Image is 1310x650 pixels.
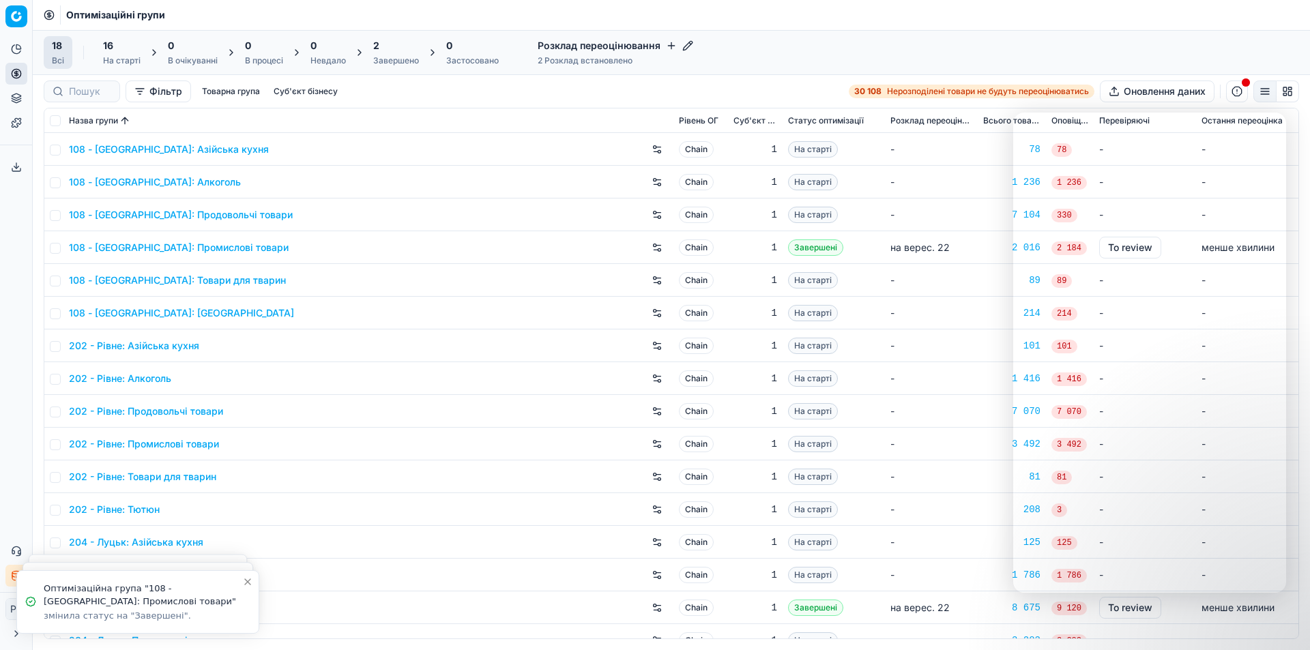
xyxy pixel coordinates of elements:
[1051,602,1087,615] span: 9 120
[788,370,838,387] span: На старті
[310,55,346,66] div: Невдало
[983,601,1040,615] div: 8 675
[538,55,693,66] div: 2 Розклад встановлено
[679,141,714,158] span: Chain
[733,404,777,418] div: 1
[268,83,343,100] button: Суб'єкт бізнесу
[983,503,1040,516] div: 208
[890,115,972,126] span: Розклад переоцінювання
[983,274,1040,287] a: 89
[679,239,714,256] span: Chain
[679,501,714,518] span: Chain
[168,55,218,66] div: В очікуванні
[885,559,978,591] td: -
[983,143,1040,156] a: 78
[679,600,714,616] span: Chain
[885,198,978,231] td: -
[69,241,289,254] a: 108 - [GEOGRAPHIC_DATA]: Промислові товари
[446,55,499,66] div: Застосовано
[733,241,777,254] div: 1
[239,574,256,590] button: Close toast
[679,272,714,289] span: Chain
[983,568,1040,582] a: 1 786
[788,632,838,649] span: На старті
[245,55,283,66] div: В процесі
[679,207,714,223] span: Chain
[885,526,978,559] td: -
[733,568,777,582] div: 1
[69,274,286,287] a: 108 - [GEOGRAPHIC_DATA]: Товари для тварин
[788,436,838,452] span: На старті
[538,39,693,53] h4: Розклад переоцінювання
[885,460,978,493] td: -
[983,115,1040,126] span: Всього товарів
[679,305,714,321] span: Chain
[679,174,714,190] span: Chain
[983,404,1040,418] a: 7 070
[983,208,1040,222] a: 7 104
[66,8,165,22] span: Оптимізаційні групи
[983,634,1040,647] a: 3 283
[983,241,1040,254] a: 2 016
[69,404,223,418] a: 202 - Рівне: Продовольчі товари
[983,535,1040,549] div: 125
[69,437,219,451] a: 202 - Рівне: Промислові товари
[1013,113,1286,593] iframe: Intercom live chat
[679,534,714,550] span: Chain
[788,567,838,583] span: На старті
[983,372,1040,385] div: 1 416
[679,469,714,485] span: Chain
[69,175,241,189] a: 108 - [GEOGRAPHIC_DATA]: Алкоголь
[1202,602,1275,613] span: менше хвилини
[983,437,1040,451] a: 3 492
[679,436,714,452] span: Chain
[733,535,777,549] div: 1
[733,175,777,189] div: 1
[679,370,714,387] span: Chain
[679,632,714,649] span: Chain
[885,133,978,166] td: -
[310,39,317,53] span: 0
[733,503,777,516] div: 1
[69,339,199,353] a: 202 - Рівне: Азійська кухня
[788,403,838,419] span: На старті
[1051,634,1087,648] span: 3 283
[69,143,269,156] a: 108 - [GEOGRAPHIC_DATA]: Азійська кухня
[983,175,1040,189] a: 1 236
[733,143,777,156] div: 1
[788,338,838,354] span: На старті
[885,428,978,460] td: -
[733,208,777,222] div: 1
[69,372,171,385] a: 202 - Рівне: Алкоголь
[885,264,978,297] td: -
[733,339,777,353] div: 1
[788,174,838,190] span: На старті
[983,306,1040,320] a: 214
[69,470,216,484] a: 202 - Рівне: Товари для тварин
[885,395,978,428] td: -
[983,339,1040,353] a: 101
[788,534,838,550] span: На старті
[854,86,882,97] strong: 30 108
[69,115,118,126] span: Назва групи
[103,55,141,66] div: На старті
[373,55,419,66] div: Завершено
[885,329,978,362] td: -
[887,86,1089,97] span: Нерозподілені товари не будуть переоцінюватись
[733,372,777,385] div: 1
[733,634,777,647] div: 1
[733,470,777,484] div: 1
[788,141,838,158] span: На старті
[679,567,714,583] span: Chain
[69,503,160,516] a: 202 - Рівне: Тютюн
[733,306,777,320] div: 1
[44,610,242,622] div: змінила статус на "Завершені".
[885,362,978,395] td: -
[1099,597,1161,619] button: To review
